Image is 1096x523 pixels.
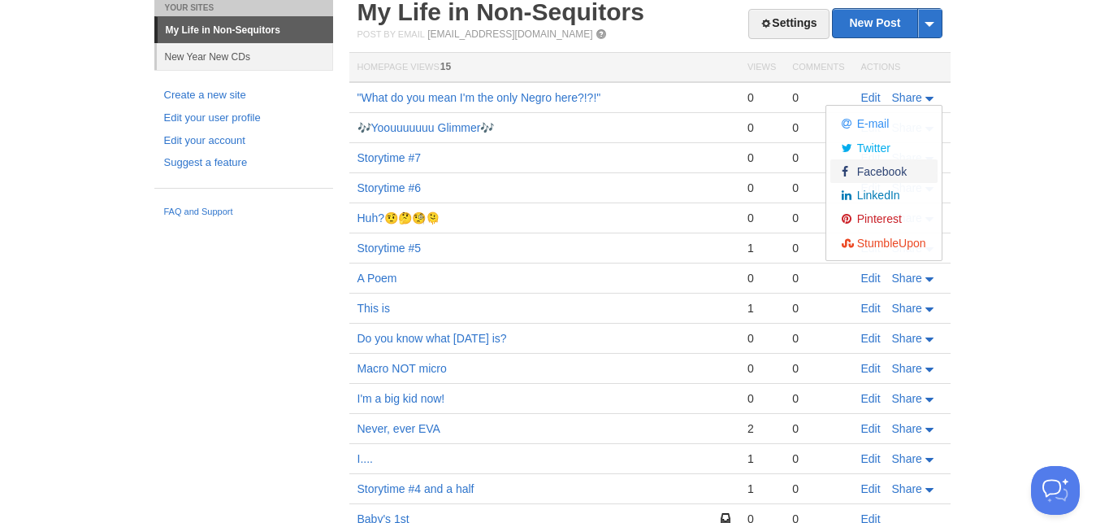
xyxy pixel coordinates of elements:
div: 1 [747,301,776,316]
div: 0 [792,391,844,406]
span: Share [892,452,922,465]
span: StumbleUpon [853,237,925,250]
div: 0 [747,150,776,165]
div: 0 [747,90,776,105]
a: Suggest a feature [164,155,323,172]
span: Share [892,392,922,405]
a: Edit [861,302,881,315]
a: Huh?🤨🤔🧐🫠 [357,211,440,224]
div: 0 [792,271,844,285]
a: New Year New CDs [157,43,333,70]
th: Homepage Views [349,53,739,83]
div: 0 [792,181,844,195]
div: 0 [792,211,844,225]
a: Edit your user profile [164,110,323,127]
span: Share [892,422,922,435]
div: 0 [792,451,844,466]
span: Pinterest [853,212,901,225]
div: 0 [747,361,776,376]
a: 🎶Yoouuuuuuu Glimmer🎶 [357,121,495,134]
span: Share [892,362,922,375]
div: 0 [792,241,844,255]
a: Edit [861,392,881,405]
span: Share [892,332,922,345]
a: Storytime #7 [357,151,422,164]
a: Edit your account [164,133,323,150]
th: Views [739,53,784,83]
div: 0 [747,331,776,346]
a: Edit [861,452,881,465]
a: I'm a big kid now! [357,392,445,405]
a: E-mail [830,111,937,135]
span: E-mail [853,117,889,130]
div: 0 [747,391,776,406]
a: LinkedIn [830,183,937,207]
a: "What do you mean I'm the only Negro here?!?!" [357,91,601,104]
a: This is [357,302,390,315]
div: 0 [792,90,844,105]
span: 15 [440,61,451,72]
a: StumbleUpon [830,230,937,254]
span: Share [892,91,922,104]
span: Share [892,272,922,285]
div: 2 [747,421,776,436]
div: 0 [792,482,844,496]
a: Storytime #5 [357,242,422,255]
span: LinkedIn [853,189,899,202]
a: Pinterest [830,207,937,230]
a: Storytime #4 and a half [357,482,474,495]
a: Twitter [830,135,937,159]
a: Edit [861,332,881,345]
iframe: Help Scout Beacon - Open [1031,466,1080,515]
div: 0 [747,181,776,195]
a: Edit [861,272,881,285]
a: New Post [833,9,941,37]
a: Do you know what [DATE] is? [357,332,507,345]
div: 1 [747,241,776,255]
div: 1 [747,451,776,466]
span: Post by Email [357,29,425,39]
span: Share [892,302,922,315]
div: 0 [792,301,844,316]
div: 0 [792,331,844,346]
a: Create a new site [164,87,323,104]
a: Never, ever EVA [357,422,440,435]
a: FAQ and Support [164,205,323,220]
div: 0 [792,421,844,436]
span: Facebook [853,165,907,178]
div: 0 [747,211,776,225]
th: Actions [853,53,951,83]
div: 0 [792,120,844,135]
a: Edit [861,362,881,375]
span: Share [892,482,922,495]
a: A Poem [357,272,397,285]
span: Twitter [853,142,890,155]
a: Settings [748,9,829,39]
th: Comments [784,53,852,83]
a: Edit [861,91,881,104]
div: 0 [747,120,776,135]
a: Facebook [830,159,937,183]
a: My Life in Non-Sequitors [158,17,333,43]
a: Macro NOT micro [357,362,447,375]
div: 0 [747,271,776,285]
a: I.... [357,452,373,465]
div: 1 [747,482,776,496]
div: 0 [792,361,844,376]
a: Edit [861,482,881,495]
a: Storytime #6 [357,181,422,194]
a: [EMAIL_ADDRESS][DOMAIN_NAME] [427,28,592,40]
a: Edit [861,422,881,435]
div: 0 [792,150,844,165]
